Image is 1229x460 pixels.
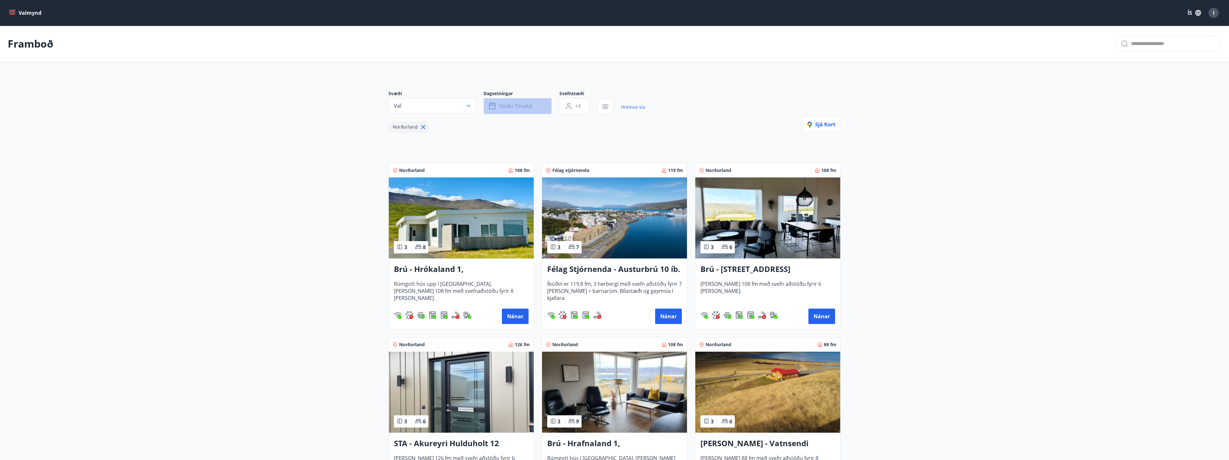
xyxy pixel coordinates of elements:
span: 3 [404,418,407,425]
span: Norðurland [706,167,731,174]
span: Norðurland [706,341,731,348]
span: Félag stjórnenda [552,167,589,174]
span: 6 [423,418,426,425]
span: Íbúðin er 119,8 fm, 3 herbergi með svefn aðstöðu fyrir 7 [PERSON_NAME] + barnarúm. Bílastæði og g... [547,280,682,302]
img: h89QDIuHlAdpqTriuIvuEWkTH976fOgBEOOeu1mi.svg [724,311,731,319]
img: Dl16BY4EX9PAW649lg1C3oBuIaAsR6QVDQBO2cTm.svg [735,311,743,319]
img: HJRyFFsYp6qjeUYhR4dAD8CaCEsnIFYZ05miwXoh.svg [394,311,402,319]
h3: Brú - Hrafnaland 1, [GEOGRAPHIC_DATA] (gæludýr velkomin) [547,438,682,449]
span: 6 [729,244,732,251]
span: Svefnstæði [559,90,597,98]
img: Paella dish [389,177,534,258]
img: pxcaIm5dSOV3FS4whs1soiYWTwFQvksT25a9J10C.svg [712,311,720,319]
div: Reykingar / Vape [593,311,601,319]
img: hddCLTAnxqFUMr1fxmbGG8zWilo2syolR0f9UjPn.svg [440,311,448,319]
img: pxcaIm5dSOV3FS4whs1soiYWTwFQvksT25a9J10C.svg [405,311,413,319]
span: +1 [575,103,581,110]
div: Hleðslustöð fyrir rafbíla [770,311,778,319]
div: Þráðlaust net [547,311,555,319]
span: 3 [711,244,714,251]
div: Gæludýr [405,311,413,319]
img: pxcaIm5dSOV3FS4whs1soiYWTwFQvksT25a9J10C.svg [559,311,566,319]
span: 3 [404,244,407,251]
div: Þvottavél [429,311,436,319]
span: Svæði [388,90,484,98]
img: Paella dish [389,352,534,433]
div: Þvottavél [735,311,743,319]
span: 108 fm [515,167,530,174]
img: Paella dish [542,352,687,433]
span: 88 fm [824,341,836,348]
span: Rúmgott hús upp í [GEOGRAPHIC_DATA]. [PERSON_NAME] 108 fm með svefnaðstöðu fyrir 8 [PERSON_NAME]. [394,280,529,302]
button: Nánar [655,309,682,324]
button: +1 [559,98,590,114]
img: Dl16BY4EX9PAW649lg1C3oBuIaAsR6QVDQBO2cTm.svg [570,311,578,319]
div: Gæludýr [712,311,720,319]
span: [PERSON_NAME] 108 fm með svefn aðstöðu fyrir 6 [PERSON_NAME]. [700,280,835,302]
div: Þráðlaust net [394,311,402,319]
span: 126 fm [515,341,530,348]
div: Hleðslustöð fyrir rafbíla [463,311,471,319]
h3: STA - Akureyri Hulduholt 12 [394,438,529,449]
span: 7 [576,244,579,251]
img: Paella dish [542,177,687,258]
span: Val [394,102,401,109]
span: 119 fm [668,167,683,174]
div: Þurrkari [582,311,590,319]
span: 108 fm [668,341,683,348]
button: ÍS [1184,7,1205,19]
span: Sjá kort [807,121,835,128]
img: Paella dish [695,352,840,433]
span: 3 [711,418,714,425]
img: HJRyFFsYp6qjeUYhR4dAD8CaCEsnIFYZ05miwXoh.svg [547,311,555,319]
div: Heitur pottur [417,311,425,319]
div: Þráðlaust net [700,311,708,319]
button: Val [388,98,476,113]
div: Norðurland [388,122,429,132]
h3: Brú - [STREET_ADDRESS] [700,264,835,275]
div: Reykingar / Vape [452,311,459,319]
img: HJRyFFsYp6qjeUYhR4dAD8CaCEsnIFYZ05miwXoh.svg [700,311,708,319]
span: Veldu tímabil [499,103,532,110]
div: Heitur pottur [724,311,731,319]
img: nH7E6Gw2rvWFb8XaSdRp44dhkQaj4PJkOoRYItBQ.svg [770,311,778,319]
button: Nánar [502,309,529,324]
div: Þurrkari [440,311,448,319]
img: nH7E6Gw2rvWFb8XaSdRp44dhkQaj4PJkOoRYItBQ.svg [463,311,471,319]
span: Dagsetningar [484,90,559,98]
span: 108 fm [821,167,836,174]
img: h89QDIuHlAdpqTriuIvuEWkTH976fOgBEOOeu1mi.svg [417,311,425,319]
span: 3 [557,244,560,251]
span: Norðurland [552,341,578,348]
img: QNIUl6Cv9L9rHgMXwuzGLuiJOj7RKqxk9mBFPqjq.svg [593,311,601,319]
button: Sjá kort [802,117,841,132]
div: Gæludýr [559,311,566,319]
h3: Brú - Hrókaland 1, [GEOGRAPHIC_DATA] [394,264,529,275]
img: hddCLTAnxqFUMr1fxmbGG8zWilo2syolR0f9UjPn.svg [747,311,754,319]
a: Hreinsa síu [621,100,646,114]
img: Paella dish [695,177,840,258]
h3: [PERSON_NAME] - Vatnsendi Ólafsfirði [700,438,835,449]
button: menu [8,7,44,19]
span: 9 [576,418,579,425]
span: Norðurland [399,341,425,348]
p: Framboð [8,37,53,51]
span: 3 [557,418,560,425]
span: Norðurland [393,124,418,130]
span: Norðurland [399,167,425,174]
img: hddCLTAnxqFUMr1fxmbGG8zWilo2syolR0f9UjPn.svg [582,311,590,319]
button: Veldu tímabil [484,98,552,114]
div: Þvottavél [570,311,578,319]
span: 6 [729,418,732,425]
div: Þurrkari [747,311,754,319]
img: QNIUl6Cv9L9rHgMXwuzGLuiJOj7RKqxk9mBFPqjq.svg [452,311,459,319]
span: I [1213,9,1215,16]
button: Nánar [808,309,835,324]
h3: Félag Stjórnenda - Austurbrú 10 íb. 201 [547,264,682,275]
span: 8 [423,244,426,251]
img: QNIUl6Cv9L9rHgMXwuzGLuiJOj7RKqxk9mBFPqjq.svg [758,311,766,319]
div: Reykingar / Vape [758,311,766,319]
img: Dl16BY4EX9PAW649lg1C3oBuIaAsR6QVDQBO2cTm.svg [429,311,436,319]
button: I [1206,5,1221,21]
